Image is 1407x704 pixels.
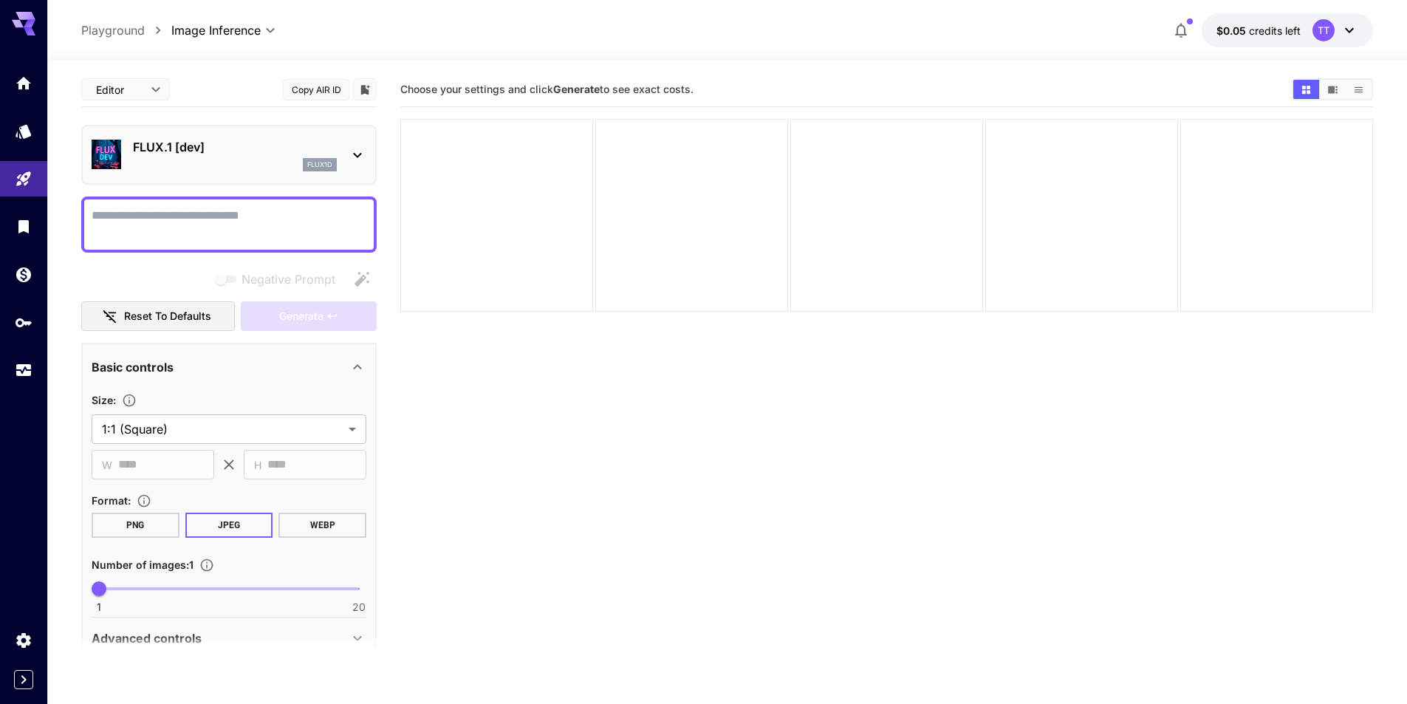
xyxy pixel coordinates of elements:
div: Home [15,74,32,92]
button: Show media in video view [1320,80,1346,99]
button: WEBP [278,513,366,538]
button: Adjust the dimensions of the generated image by specifying its width and height in pixels, or sel... [116,393,143,408]
span: Choose your settings and click to see exact costs. [400,83,694,95]
nav: breadcrumb [81,21,171,39]
button: $0.05TT [1202,13,1373,47]
div: Advanced controls [92,621,366,656]
button: Add to library [358,81,372,98]
p: FLUX.1 [dev] [133,138,337,156]
div: TT [1312,19,1335,41]
span: W [102,457,112,474]
span: credits left [1249,24,1301,37]
span: Format : [92,494,131,507]
span: Editor [96,82,142,98]
div: Usage [15,361,32,380]
span: 1:1 (Square) [102,420,343,438]
b: Generate [553,83,600,95]
div: FLUX.1 [dev]flux1d [92,132,366,177]
a: Playground [81,21,145,39]
span: 1 [97,600,101,615]
button: PNG [92,513,179,538]
span: Number of images : 1 [92,558,194,571]
span: Image Inference [171,21,261,39]
button: Show media in grid view [1293,80,1319,99]
p: Basic controls [92,358,174,376]
span: H [254,457,261,474]
div: Settings [15,631,32,649]
button: Show media in list view [1346,80,1372,99]
span: 20 [352,600,366,615]
div: Models [15,122,32,140]
span: Negative Prompt [242,270,335,288]
button: Expand sidebar [14,670,33,689]
button: Choose the file format for the output image. [131,493,157,508]
div: Basic controls [92,349,366,385]
span: Negative prompts are not compatible with the selected model. [212,270,347,288]
div: Wallet [15,265,32,284]
div: Show media in grid viewShow media in video viewShow media in list view [1292,78,1373,100]
button: Reset to defaults [81,301,235,332]
p: flux1d [307,160,332,170]
div: Library [15,217,32,236]
button: Specify how many images to generate in a single request. Each image generation will be charged se... [194,558,220,573]
div: $0.05 [1216,23,1301,38]
button: JPEG [185,513,273,538]
span: Size : [92,394,116,406]
span: $0.05 [1216,24,1249,37]
div: Playground [15,170,32,188]
div: API Keys [15,313,32,332]
p: Advanced controls [92,629,202,647]
button: Copy AIR ID [283,79,349,100]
